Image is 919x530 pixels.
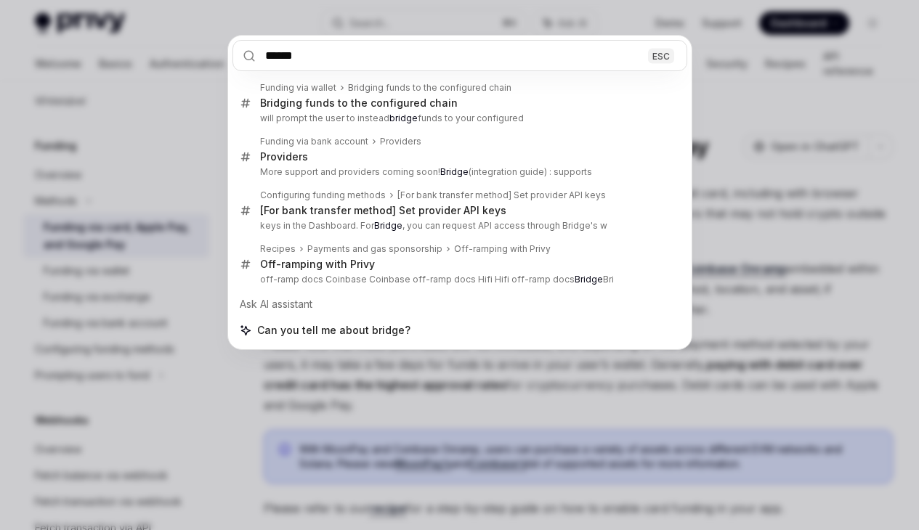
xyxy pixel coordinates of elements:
[260,220,657,232] p: keys in the Dashboard. For , you can request API access through Bridge's w
[397,189,606,201] div: [For bank transfer method] Set provider API keys
[260,258,375,271] div: Off-ramping with Privy
[348,82,511,94] div: Bridging funds to the configured chain
[389,113,418,123] b: bridge
[374,220,402,231] b: Bridge
[257,323,410,338] span: Can you tell me about bridge?
[260,150,308,163] div: Providers
[232,291,687,317] div: Ask AI assistant
[260,204,506,217] div: [For bank transfer method] Set provider API keys
[260,97,458,110] div: Bridging funds to the configured chain
[260,189,386,201] div: Configuring funding methods
[440,166,469,177] b: Bridge
[575,274,603,285] b: Bridge
[260,274,657,285] p: off-ramp docs Coinbase Coinbase off-ramp docs Hifi Hifi off-ramp docs Bri
[307,243,442,255] div: Payments and gas sponsorship
[260,82,336,94] div: Funding via wallet
[260,243,296,255] div: Recipes
[380,136,421,147] div: Providers
[260,113,657,124] p: will prompt the user to instead funds to your configured
[454,243,551,255] div: Off-ramping with Privy
[648,48,674,63] div: ESC
[260,136,368,147] div: Funding via bank account
[260,166,657,178] p: More support and providers coming soon! (integration guide) : supports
